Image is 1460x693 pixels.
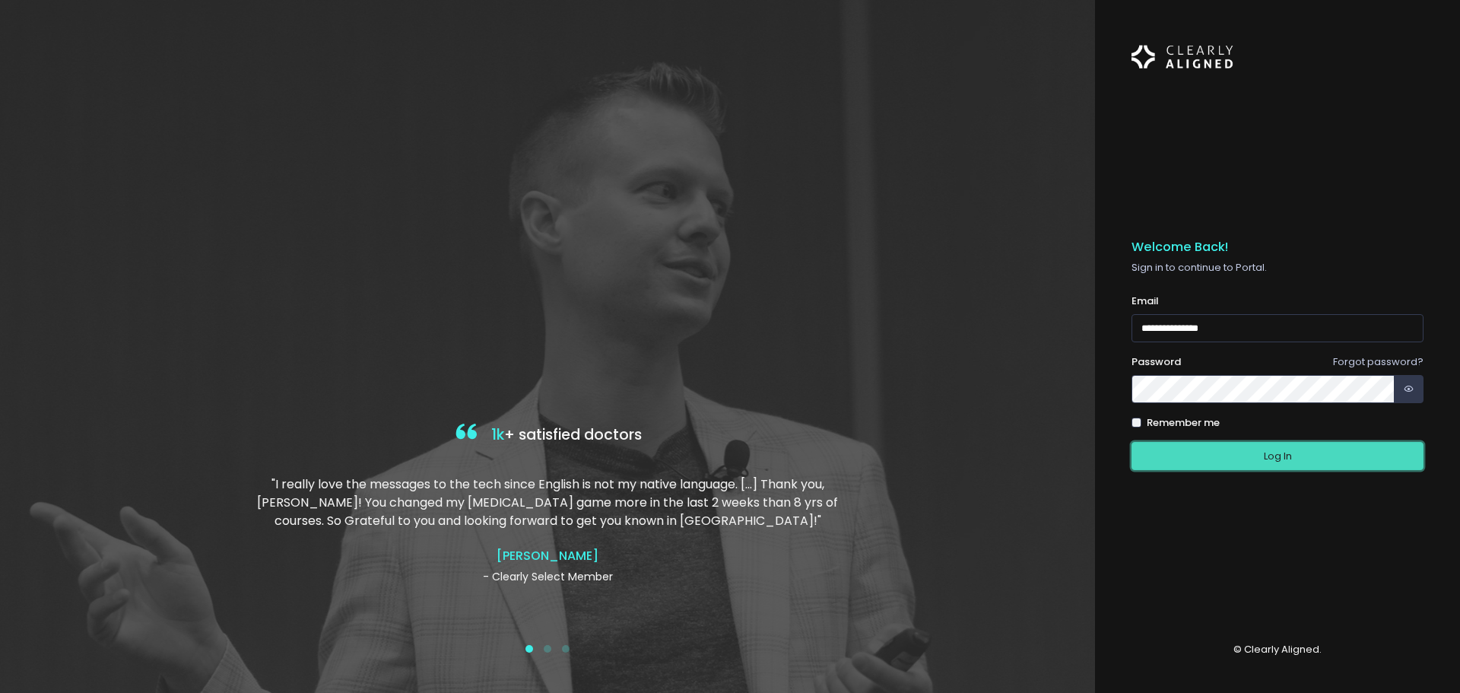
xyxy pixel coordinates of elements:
[253,475,842,530] p: "I really love the messages to the tech since English is not my native language. […] Thank you, [...
[1131,37,1233,78] img: Logo Horizontal
[1131,442,1423,470] button: Log In
[1131,240,1423,255] h5: Welcome Back!
[1131,642,1423,657] p: © Clearly Aligned.
[1333,354,1423,369] a: Forgot password?
[1131,260,1423,275] p: Sign in to continue to Portal.
[253,548,842,563] h4: [PERSON_NAME]
[1131,294,1159,309] label: Email
[253,569,842,585] p: - Clearly Select Member
[253,420,842,451] h4: + satisfied doctors
[491,424,504,445] span: 1k
[1147,415,1220,431] label: Remember me
[1131,354,1181,370] label: Password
